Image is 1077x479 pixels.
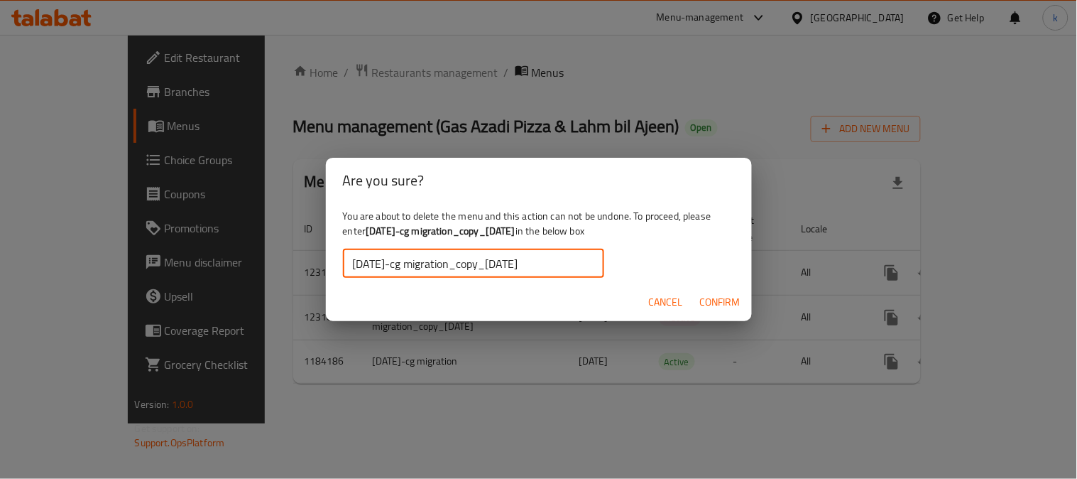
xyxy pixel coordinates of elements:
div: You are about to delete the menu and this action can not be undone. To proceed, please enter in t... [326,203,752,283]
span: Confirm [700,294,740,311]
button: Cancel [643,289,689,316]
h2: Are you sure? [343,169,735,192]
button: Confirm [694,289,746,316]
span: Cancel [649,294,683,311]
b: [DATE]-cg migration_copy_[DATE] [366,222,515,240]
